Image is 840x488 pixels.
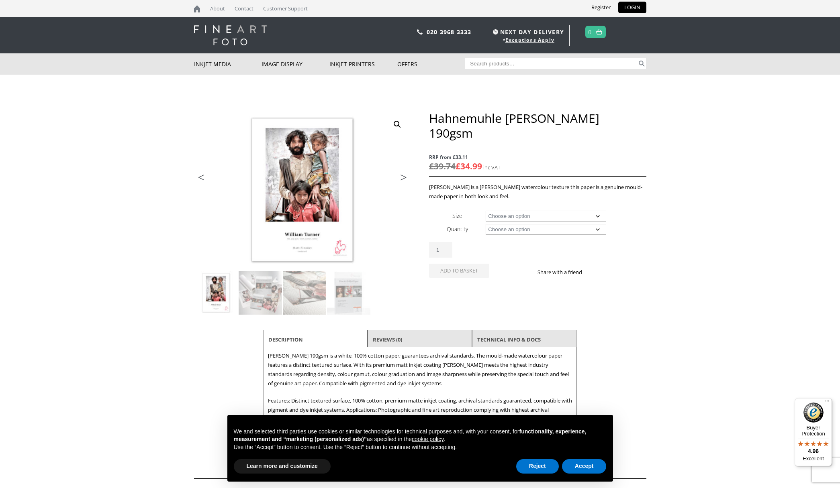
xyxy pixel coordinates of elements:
span: RRP from £33.11 [429,152,646,162]
a: Inkjet Media [194,53,262,75]
a: Register [585,2,617,13]
label: Size [452,212,462,220]
p: Use the “Accept” button to consent. Use the “Reject” button to continue without accepting. [234,443,607,451]
button: Add to basket [429,264,489,278]
a: 020 3968 3333 [427,28,472,36]
img: time.svg [493,29,498,35]
img: facebook sharing button [592,269,598,275]
button: Accept [562,459,607,474]
img: logo-white.svg [194,25,267,45]
p: Excellent [795,455,832,462]
p: We and selected third parties use cookies or similar technologies for technical purposes and, wit... [234,428,607,443]
img: phone.svg [417,29,423,35]
p: Buyer Protection [795,425,832,437]
span: 4.96 [808,448,819,454]
bdi: 34.99 [456,161,482,172]
p: Share with a friend [538,268,592,277]
a: LOGIN [618,2,646,13]
a: 0 [588,26,592,38]
a: TECHNICAL INFO & DOCS [477,332,541,347]
button: Reject [516,459,559,474]
a: cookie policy [412,436,444,442]
img: basket.svg [596,29,602,35]
input: Search products… [465,58,637,69]
p: [PERSON_NAME] is a [PERSON_NAME] watercolour texture this paper is a genuine mould-made paper in ... [429,183,646,201]
p: [PERSON_NAME] 190gsm is a white, 100% cotton paper; guarantees archival standards. The mould-made... [268,351,572,388]
a: Reviews (0) [373,332,402,347]
a: View full-screen image gallery [390,117,405,132]
strong: functionality, experience, measurement and “marketing (personalized ads)” [234,428,587,443]
a: Inkjet Printers [329,53,397,75]
h1: Hahnemuhle [PERSON_NAME] 190gsm [429,111,646,140]
img: email sharing button [611,269,617,275]
p: Features: Distinct textured surface, 100% cotton, premium matte inkjet coating, archival standard... [268,396,572,433]
div: Notice [221,409,619,488]
img: Hahnemuhle William Turner 190gsm - Image 3 [283,271,326,315]
button: Trusted Shops TrustmarkBuyer Protection4.96Excellent [795,398,832,466]
label: Quantity [447,225,468,233]
input: Product quantity [429,242,452,258]
img: Hahnemuhle William Turner 190gsm [194,271,238,315]
a: Description [268,332,303,347]
bdi: 39.74 [429,161,456,172]
span: £ [429,161,434,172]
span: NEXT DAY DELIVERY [491,27,564,37]
button: Learn more and customize [234,459,331,474]
img: Trusted Shops Trustmark [803,403,824,423]
span: £ [456,161,460,172]
button: Search [637,58,646,69]
img: twitter sharing button [601,269,608,275]
a: Exceptions Apply [505,37,554,43]
h2: Related products [194,466,646,479]
button: Menu [822,398,832,408]
img: Hahnemuhle William Turner 190gsm - Image 2 [239,271,282,315]
a: Image Display [262,53,329,75]
a: Offers [397,53,465,75]
img: Hahnemuhle William Turner 190gsm - Image 4 [327,271,370,315]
